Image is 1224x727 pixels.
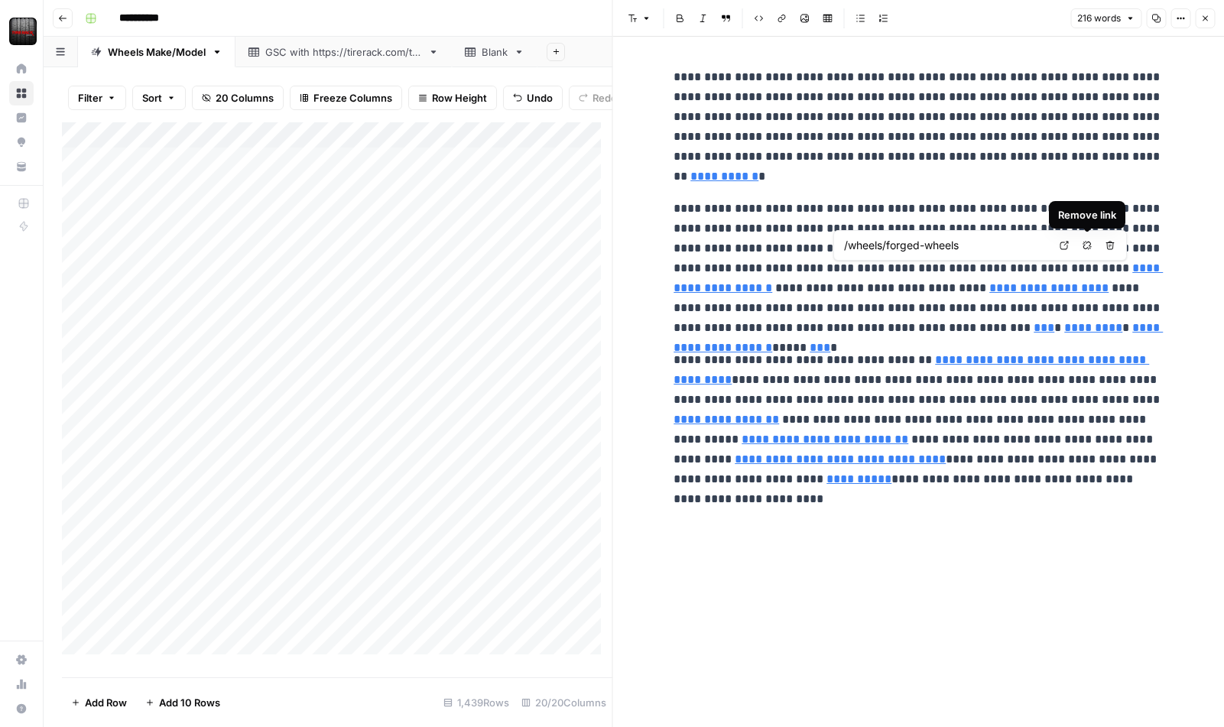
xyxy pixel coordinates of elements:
[9,154,34,179] a: Your Data
[1070,8,1141,28] button: 216 words
[9,672,34,696] a: Usage
[503,86,563,110] button: Undo
[515,690,612,715] div: 20/20 Columns
[313,90,392,105] span: Freeze Columns
[159,695,220,710] span: Add 10 Rows
[9,18,37,45] img: Tire Rack Logo
[62,690,136,715] button: Add Row
[265,44,422,60] div: GSC with [URL][DOMAIN_NAME]
[9,647,34,672] a: Settings
[408,86,497,110] button: Row Height
[437,690,515,715] div: 1,439 Rows
[142,90,162,105] span: Sort
[78,90,102,105] span: Filter
[9,81,34,105] a: Browse
[527,90,553,105] span: Undo
[1077,11,1121,25] span: 216 words
[68,86,126,110] button: Filter
[290,86,402,110] button: Freeze Columns
[78,37,235,67] a: Wheels Make/Model
[108,44,206,60] div: Wheels Make/Model
[132,86,186,110] button: Sort
[452,37,537,67] a: Blank
[9,57,34,81] a: Home
[216,90,274,105] span: 20 Columns
[9,12,34,50] button: Workspace: Tire Rack
[136,690,229,715] button: Add 10 Rows
[482,44,508,60] div: Blank
[593,90,617,105] span: Redo
[569,86,627,110] button: Redo
[192,86,284,110] button: 20 Columns
[432,90,487,105] span: Row Height
[9,696,34,721] button: Help + Support
[235,37,452,67] a: GSC with [URL][DOMAIN_NAME]
[9,105,34,130] a: Insights
[1058,207,1116,222] div: Remove link
[85,695,127,710] span: Add Row
[9,130,34,154] a: Opportunities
